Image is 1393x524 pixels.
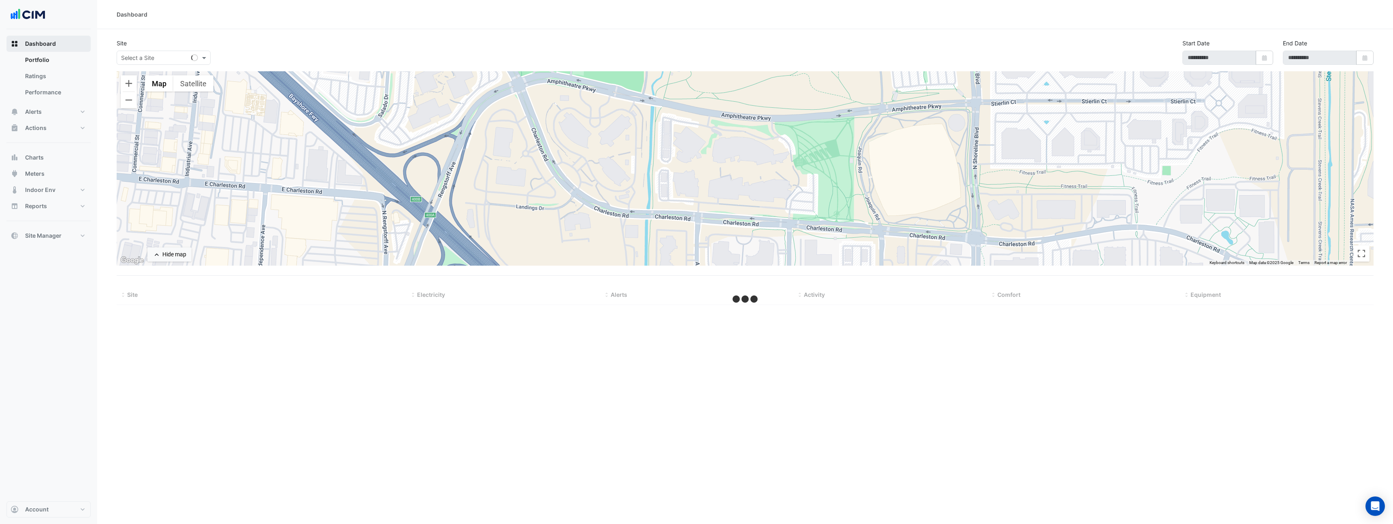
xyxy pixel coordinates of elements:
button: Alerts [6,104,91,120]
app-icon: Site Manager [11,232,19,240]
span: Comfort [997,291,1020,298]
span: Site [127,291,138,298]
span: Actions [25,124,47,132]
app-icon: Alerts [11,108,19,116]
app-icon: Reports [11,202,19,210]
div: Open Intercom Messenger [1365,496,1385,516]
button: Show street map [145,75,173,92]
span: Meters [25,170,45,178]
span: Dashboard [25,40,56,48]
button: Show satellite imagery [173,75,213,92]
button: Account [6,501,91,518]
span: Site Manager [25,232,62,240]
app-icon: Indoor Env [11,186,19,194]
a: Performance [19,84,91,100]
button: Actions [6,120,91,136]
img: Company Logo [10,6,46,23]
a: Portfolio [19,52,91,68]
button: Dashboard [6,36,91,52]
app-icon: Actions [11,124,19,132]
div: Hide map [162,250,186,259]
button: Meters [6,166,91,182]
app-icon: Charts [11,153,19,162]
button: Keyboard shortcuts [1210,260,1244,266]
a: Report a map error [1314,260,1347,265]
button: Hide map [147,247,192,262]
span: Electricity [417,291,445,298]
button: Toggle fullscreen view [1353,245,1370,262]
span: Charts [25,153,44,162]
a: Terms (opens in new tab) [1298,260,1310,265]
app-icon: Meters [11,170,19,178]
a: Open this area in Google Maps (opens a new window) [119,255,145,266]
label: End Date [1283,39,1307,47]
button: Charts [6,149,91,166]
button: Indoor Env [6,182,91,198]
button: Reports [6,198,91,214]
label: Start Date [1182,39,1210,47]
button: Zoom in [121,75,137,92]
span: Activity [804,291,825,298]
app-icon: Dashboard [11,40,19,48]
label: Site [117,39,127,47]
button: Zoom out [121,92,137,108]
img: Google [119,255,145,266]
span: Alerts [25,108,42,116]
div: Dashboard [117,10,147,19]
span: Map data ©2025 Google [1249,260,1293,265]
a: Ratings [19,68,91,84]
button: Site Manager [6,228,91,244]
span: Reports [25,202,47,210]
span: Indoor Env [25,186,55,194]
span: Equipment [1191,291,1221,298]
div: Dashboard [6,52,91,104]
span: Account [25,505,49,513]
span: Alerts [611,291,627,298]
